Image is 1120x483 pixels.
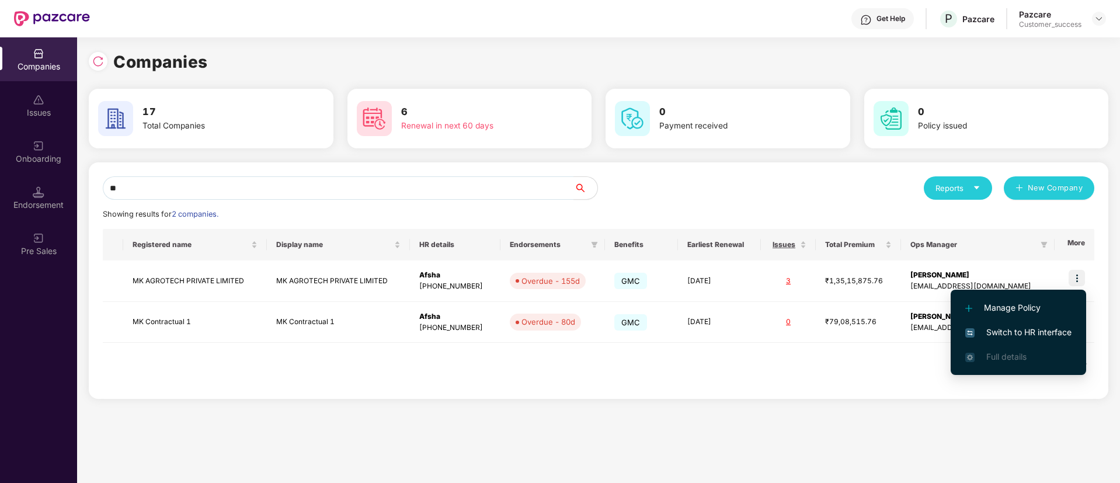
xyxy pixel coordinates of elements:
[965,353,975,362] img: svg+xml;base64,PHN2ZyB4bWxucz0iaHR0cDovL3d3dy53My5vcmcvMjAwMC9zdmciIHdpZHRoPSIxNi4zNjMiIGhlaWdodD...
[357,101,392,136] img: svg+xml;base64,PHN2ZyB4bWxucz0iaHR0cDovL3d3dy53My5vcmcvMjAwMC9zdmciIHdpZHRoPSI2MCIgaGVpZ2h0PSI2MC...
[142,120,290,133] div: Total Companies
[935,182,980,194] div: Reports
[1041,241,1048,248] span: filter
[910,322,1045,333] div: [EMAIL_ADDRESS][DOMAIN_NAME]
[614,273,648,289] span: GMC
[1019,9,1081,20] div: Pazcare
[33,94,44,106] img: svg+xml;base64,PHN2ZyBpZD0iSXNzdWVzX2Rpc2FibGVkIiB4bWxucz0iaHR0cDovL3d3dy53My5vcmcvMjAwMC9zdmciIH...
[573,176,598,200] button: search
[910,311,1045,322] div: [PERSON_NAME]
[591,241,598,248] span: filter
[123,302,266,343] td: MK Contractual 1
[770,240,798,249] span: Issues
[659,105,806,120] h3: 0
[172,210,218,218] span: 2 companies.
[267,229,410,260] th: Display name
[113,49,208,75] h1: Companies
[1019,20,1081,29] div: Customer_success
[1015,184,1023,193] span: plus
[92,55,104,67] img: svg+xml;base64,PHN2ZyBpZD0iUmVsb2FkLTMyeDMyIiB4bWxucz0iaHR0cDovL3d3dy53My5vcmcvMjAwMC9zdmciIHdpZH...
[965,326,1072,339] span: Switch to HR interface
[589,238,600,252] span: filter
[267,260,410,302] td: MK AGROTECH PRIVATE LIMITED
[573,183,597,193] span: search
[410,229,500,260] th: HR details
[973,184,980,192] span: caret-down
[965,301,1072,314] span: Manage Policy
[965,305,972,312] img: svg+xml;base64,PHN2ZyB4bWxucz0iaHR0cDovL3d3dy53My5vcmcvMjAwMC9zdmciIHdpZHRoPSIxMi4yMDEiIGhlaWdodD...
[678,260,761,302] td: [DATE]
[986,352,1027,362] span: Full details
[910,281,1045,292] div: [EMAIL_ADDRESS][DOMAIN_NAME]
[276,240,392,249] span: Display name
[816,229,900,260] th: Total Premium
[659,120,806,133] div: Payment received
[14,11,90,26] img: New Pazcare Logo
[521,316,575,328] div: Overdue - 80d
[614,314,648,331] span: GMC
[123,260,266,302] td: MK AGROTECH PRIVATE LIMITED
[123,229,266,260] th: Registered name
[103,210,218,218] span: Showing results for
[33,48,44,60] img: svg+xml;base64,PHN2ZyBpZD0iQ29tcGFuaWVzIiB4bWxucz0iaHR0cDovL3d3dy53My5vcmcvMjAwMC9zdmciIHdpZHRoPS...
[876,14,905,23] div: Get Help
[521,275,580,287] div: Overdue - 155d
[825,240,882,249] span: Total Premium
[605,229,678,260] th: Benefits
[142,105,290,120] h3: 17
[1004,176,1094,200] button: plusNew Company
[510,240,586,249] span: Endorsements
[1038,238,1050,252] span: filter
[825,276,891,287] div: ₹1,35,15,875.76
[401,120,548,133] div: Renewal in next 60 days
[419,270,491,281] div: Afsha
[678,302,761,343] td: [DATE]
[33,186,44,198] img: svg+xml;base64,PHN2ZyB3aWR0aD0iMTQuNSIgaGVpZ2h0PSIxNC41IiB2aWV3Qm94PSIwIDAgMTYgMTYiIGZpbGw9Im5vbm...
[401,105,548,120] h3: 6
[761,229,816,260] th: Issues
[874,101,909,136] img: svg+xml;base64,PHN2ZyB4bWxucz0iaHR0cDovL3d3dy53My5vcmcvMjAwMC9zdmciIHdpZHRoPSI2MCIgaGVpZ2h0PSI2MC...
[945,12,952,26] span: P
[98,101,133,136] img: svg+xml;base64,PHN2ZyB4bWxucz0iaHR0cDovL3d3dy53My5vcmcvMjAwMC9zdmciIHdpZHRoPSI2MCIgaGVpZ2h0PSI2MC...
[825,317,891,328] div: ₹79,08,515.76
[918,105,1065,120] h3: 0
[910,240,1036,249] span: Ops Manager
[860,14,872,26] img: svg+xml;base64,PHN2ZyBpZD0iSGVscC0zMngzMiIgeG1sbnM9Imh0dHA6Ly93d3cudzMub3JnLzIwMDAvc3ZnIiB3aWR0aD...
[962,13,994,25] div: Pazcare
[615,101,650,136] img: svg+xml;base64,PHN2ZyB4bWxucz0iaHR0cDovL3d3dy53My5vcmcvMjAwMC9zdmciIHdpZHRoPSI2MCIgaGVpZ2h0PSI2MC...
[419,322,491,333] div: [PHONE_NUMBER]
[33,140,44,152] img: svg+xml;base64,PHN2ZyB3aWR0aD0iMjAiIGhlaWdodD0iMjAiIHZpZXdCb3g9IjAgMCAyMCAyMCIgZmlsbD0ibm9uZSIgeG...
[965,328,975,338] img: svg+xml;base64,PHN2ZyB4bWxucz0iaHR0cDovL3d3dy53My5vcmcvMjAwMC9zdmciIHdpZHRoPSIxNiIgaGVpZ2h0PSIxNi...
[1028,182,1083,194] span: New Company
[918,120,1065,133] div: Policy issued
[1055,229,1094,260] th: More
[678,229,761,260] th: Earliest Renewal
[133,240,248,249] span: Registered name
[33,232,44,244] img: svg+xml;base64,PHN2ZyB3aWR0aD0iMjAiIGhlaWdodD0iMjAiIHZpZXdCb3g9IjAgMCAyMCAyMCIgZmlsbD0ibm9uZSIgeG...
[1069,270,1085,286] img: icon
[419,311,491,322] div: Afsha
[910,270,1045,281] div: [PERSON_NAME]
[770,276,807,287] div: 3
[267,302,410,343] td: MK Contractual 1
[1094,14,1104,23] img: svg+xml;base64,PHN2ZyBpZD0iRHJvcGRvd24tMzJ4MzIiIHhtbG5zPSJodHRwOi8vd3d3LnczLm9yZy8yMDAwL3N2ZyIgd2...
[770,317,807,328] div: 0
[419,281,491,292] div: [PHONE_NUMBER]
